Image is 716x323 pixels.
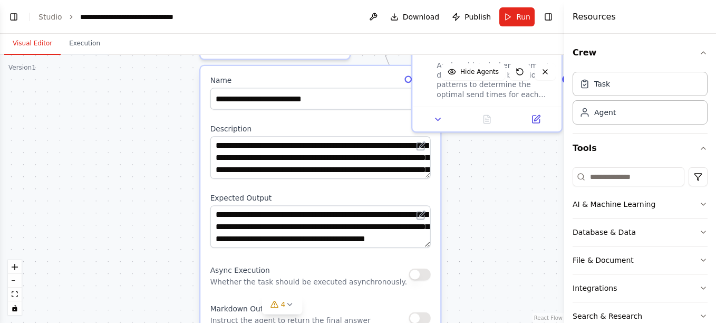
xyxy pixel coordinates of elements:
[210,193,431,203] label: Expected Output
[8,274,22,288] button: zoom out
[403,12,440,22] span: Download
[573,274,708,302] button: Integrations
[441,63,505,80] button: Hide Agents
[460,68,499,76] span: Hide Agents
[281,299,286,310] span: 4
[61,33,109,55] button: Execution
[210,266,270,274] span: Async Execution
[38,12,199,22] nav: breadcrumb
[573,246,708,274] button: File & Document
[448,7,495,26] button: Publish
[541,9,556,24] button: Hide right sidebar
[6,9,21,24] button: Show left sidebar
[594,79,610,89] div: Task
[210,124,431,134] label: Description
[8,260,22,274] button: zoom in
[573,191,708,218] button: AI & Machine Learning
[573,11,616,23] h4: Resources
[8,260,22,315] div: React Flow controls
[38,13,62,21] a: Studio
[210,277,408,287] p: Whether the task should be executed asynchronously.
[516,12,530,22] span: Run
[437,61,554,100] div: Analyze historical engagement data and audience behavior patterns to determine the optimal send t...
[8,301,22,315] button: toggle interactivity
[573,68,708,133] div: Crew
[437,34,554,58] div: Determine Optimal Send Times
[8,288,22,301] button: fit view
[573,218,708,246] button: Database & Data
[465,12,491,22] span: Publish
[499,7,535,26] button: Run
[262,295,303,315] button: 4
[515,112,557,127] button: Open in side panel
[210,305,275,313] span: Markdown Output
[594,107,616,118] div: Agent
[414,139,429,154] button: Open in editor
[534,315,563,321] a: React Flow attribution
[8,63,36,72] div: Version 1
[573,38,708,68] button: Crew
[573,134,708,163] button: Tools
[210,75,431,85] label: Name
[386,7,444,26] button: Download
[4,33,61,55] button: Visual Editor
[461,112,512,127] button: No output available
[411,25,563,132] div: Determine Optimal Send TimesAnalyze historical engagement data and audience behavior patterns to ...
[414,208,429,223] button: Open in editor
